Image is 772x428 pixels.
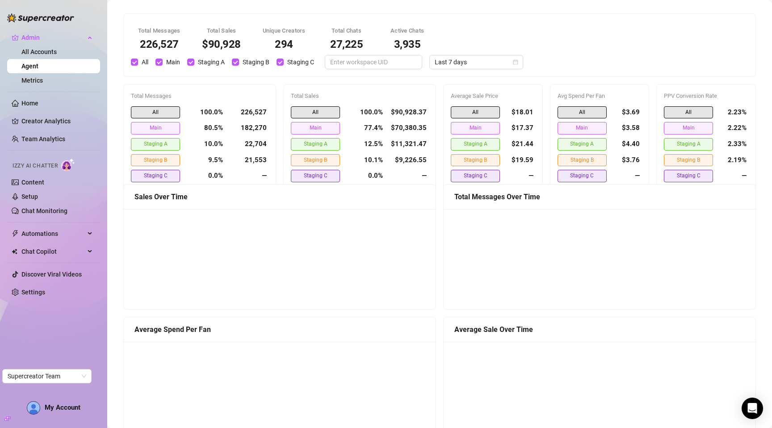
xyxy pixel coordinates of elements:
div: Total Sales [291,92,428,101]
span: Staging A [194,57,228,67]
span: Main [558,122,607,134]
span: Last 7 days [435,55,518,69]
span: My Account [45,403,80,411]
span: Staging C [131,170,180,182]
span: Staging A [131,138,180,151]
div: 10.1% [347,154,383,167]
div: 0.0% [187,170,223,182]
span: Staging C [451,170,500,182]
div: 2.23% [720,106,748,119]
span: Staging B [131,154,180,167]
span: All [131,106,180,119]
span: All [291,106,340,119]
span: Staging A [664,138,713,151]
div: 77.4% [347,122,383,134]
span: Staging B [451,154,500,167]
span: Chat Copilot [21,244,85,259]
span: Automations [21,227,85,241]
div: $70,380.35 [390,122,428,134]
div: — [614,170,642,182]
a: Setup [21,193,38,200]
span: thunderbolt [12,230,19,237]
div: 2.22% [720,122,748,134]
div: Total Messages [131,92,269,101]
span: Izzy AI Chatter [13,162,58,170]
div: 100.0% [347,106,383,119]
div: 226,527 [230,106,269,119]
span: Staging C [664,170,713,182]
a: Home [21,100,38,107]
div: Active Chats [388,26,427,35]
div: Total Chats [327,26,366,35]
div: PPV Conversion Rate [664,92,748,101]
span: calendar [513,59,518,65]
span: Staging C [291,170,340,182]
div: 2.33% [720,138,748,151]
span: build [4,415,11,422]
div: — [720,170,748,182]
img: Chat Copilot [12,248,17,255]
div: 182,270 [230,122,269,134]
div: $21.44 [507,138,535,151]
div: $19.59 [507,154,535,167]
span: All [451,106,500,119]
div: Average Sale Over Time [454,324,745,335]
span: Supercreator Team [8,369,86,383]
div: Open Intercom Messenger [742,398,763,419]
div: 294 [263,39,306,50]
div: 0.0% [347,170,383,182]
div: — [390,170,428,182]
div: 3,935 [388,39,427,50]
span: Main [664,122,713,134]
div: Total Messages Over Time [454,191,745,202]
span: Staging B [291,154,340,167]
div: Total Sales [202,26,241,35]
div: $90,928 [202,39,241,50]
span: Main [131,122,180,134]
span: Staging A [558,138,607,151]
div: 9.5% [187,154,223,167]
div: $17.37 [507,122,535,134]
span: Staging C [558,170,607,182]
div: 100.0% [187,106,223,119]
a: Chat Monitoring [21,207,67,214]
span: All [664,106,713,119]
img: logo-BBDzfeDw.svg [7,13,74,22]
div: $90,928.37 [390,106,428,119]
span: Staging A [451,138,500,151]
a: Discover Viral Videos [21,271,82,278]
span: Staging B [239,57,273,67]
div: Avg Spend Per Fan [558,92,642,101]
div: Average Sale Price [451,92,535,101]
div: $3.69 [614,106,642,119]
a: Settings [21,289,45,296]
input: Enter workspace UID [330,57,410,67]
div: $3.58 [614,122,642,134]
div: Total Messages [138,26,180,35]
div: Unique Creators [263,26,306,35]
a: Metrics [21,77,43,84]
div: $11,321.47 [390,138,428,151]
a: Agent [21,63,38,70]
img: AD_cMMTxCeTpmN1d5MnKJ1j-_uXZCpTKapSSqNGg4PyXtR_tCW7gZXTNmFz2tpVv9LSyNV7ff1CaS4f4q0HLYKULQOwoM5GQR... [27,402,40,414]
div: 2.19% [720,154,748,167]
div: 12.5% [347,138,383,151]
span: Staging C [284,57,318,67]
div: 27,225 [327,39,366,50]
div: 21,553 [230,154,269,167]
span: All [138,57,152,67]
div: 226,527 [138,39,180,50]
span: All [558,106,607,119]
a: Content [21,179,44,186]
div: Sales Over Time [134,191,425,202]
span: Staging A [291,138,340,151]
div: 80.5% [187,122,223,134]
a: Creator Analytics [21,114,93,128]
span: Main [451,122,500,134]
span: crown [12,34,19,41]
a: Team Analytics [21,135,65,143]
div: — [230,170,269,182]
a: All Accounts [21,48,57,55]
div: $3.76 [614,154,642,167]
div: $9,226.55 [390,154,428,167]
